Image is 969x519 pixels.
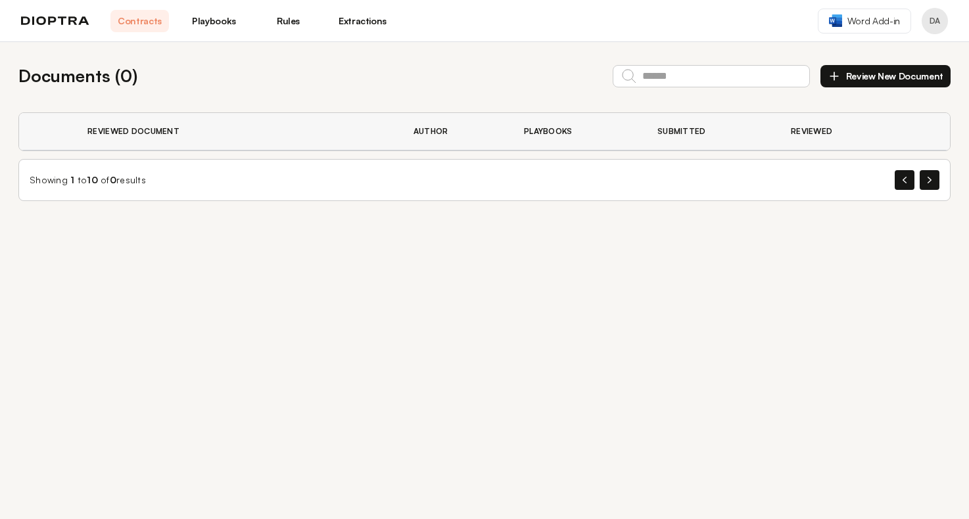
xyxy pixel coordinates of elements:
div: Showing to of results [30,173,146,187]
th: Reviewed Document [72,113,398,150]
a: Word Add-in [818,9,911,34]
img: word [829,14,842,27]
img: logo [21,16,89,26]
th: Playbooks [508,113,642,150]
a: Playbooks [185,10,243,32]
th: Submitted [642,113,775,150]
span: Word Add-in [847,14,900,28]
span: 0 [110,174,116,185]
button: Profile menu [922,8,948,34]
a: Contracts [110,10,169,32]
span: 1 [70,174,74,185]
button: Next [920,170,939,190]
button: Previous [895,170,914,190]
button: Review New Document [820,65,951,87]
th: Author [398,113,508,150]
a: Rules [259,10,318,32]
th: Reviewed [775,113,897,150]
span: 10 [87,174,98,185]
h2: Documents ( 0 ) [18,63,137,89]
a: Extractions [333,10,392,32]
